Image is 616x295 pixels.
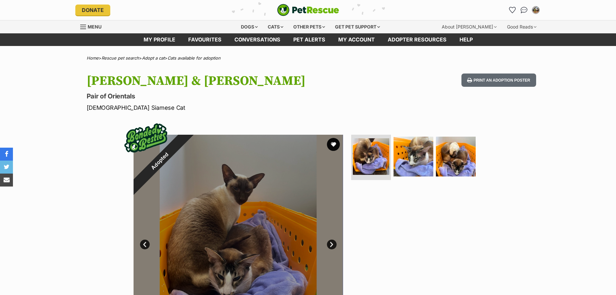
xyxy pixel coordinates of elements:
[88,24,102,29] span: Menu
[228,33,287,46] a: conversations
[87,103,360,112] p: [DEMOGRAPHIC_DATA] Siamese Cat
[507,5,541,15] ul: Account quick links
[507,5,518,15] a: Favourites
[277,4,339,16] img: logo-cat-932fe2b9b8326f06289b0f2fb663e598f794de774fb13d1741a6617ecf9a85b4.svg
[332,33,381,46] a: My account
[327,240,337,249] a: Next
[519,5,529,15] a: Conversations
[80,20,106,32] a: Menu
[381,33,453,46] a: Adopter resources
[70,56,546,61] div: > > >
[437,20,501,33] div: About [PERSON_NAME]
[531,5,541,15] button: My account
[87,74,360,88] h1: [PERSON_NAME] & [PERSON_NAME]
[75,5,110,16] a: Donate
[327,138,340,151] button: favourite
[277,4,339,16] a: PetRescue
[453,33,479,46] a: Help
[182,33,228,46] a: Favourites
[137,33,182,46] a: My profile
[87,92,360,101] p: Pair of Orientals
[120,112,172,164] img: bonded besties
[142,55,165,61] a: Adopt a cat
[521,7,527,13] img: chat-41dd97257d64d25036548639549fe6c8038ab92f7586957e7f3b1b290dea8141.svg
[168,55,221,61] a: Cats available for adoption
[330,20,384,33] div: Get pet support
[461,74,536,87] button: Print an adoption poster
[263,20,288,33] div: Cats
[436,137,476,176] img: Photo of Minnie & Oscar
[236,20,262,33] div: Dogs
[140,240,150,249] a: Prev
[533,7,539,13] img: Ian Sprawson profile pic
[102,55,139,61] a: Rescue pet search
[503,20,541,33] div: Good Reads
[394,137,433,176] img: Photo of Minnie & Oscar
[353,138,389,175] img: Photo of Minnie & Oscar
[287,33,332,46] a: Pet alerts
[289,20,330,33] div: Other pets
[87,55,99,61] a: Home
